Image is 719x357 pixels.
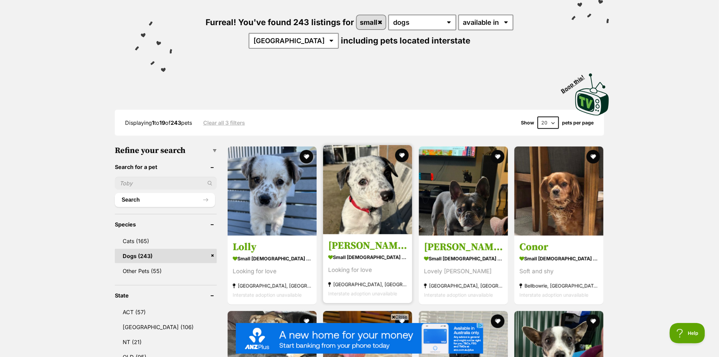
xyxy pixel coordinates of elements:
[236,323,483,354] iframe: Advertisement
[206,17,354,27] span: Furreal! You've found 243 listings for
[391,313,409,320] span: Close
[424,292,493,298] span: Interstate adoption unavailable
[228,147,317,236] img: Lolly - American Staffordshire Terrier Dog
[424,241,503,254] h3: [PERSON_NAME]
[115,193,215,207] button: Search
[575,73,609,116] img: PetRescue TV logo
[424,254,503,263] strong: small [DEMOGRAPHIC_DATA] Dog
[233,241,312,254] h3: Lolly
[520,281,598,290] strong: Bellbowrie, [GEOGRAPHIC_DATA]
[115,177,217,190] input: Toby
[125,119,192,126] span: Displaying to of pets
[328,280,407,289] strong: [GEOGRAPHIC_DATA], [GEOGRAPHIC_DATA]
[233,281,312,290] strong: [GEOGRAPHIC_DATA], [GEOGRAPHIC_DATA]
[115,164,217,170] header: Search for a pet
[115,221,217,227] header: Species
[115,146,217,155] h3: Refine your search
[586,150,600,164] button: favourite
[328,291,397,296] span: Interstate adoption unavailable
[419,147,508,236] img: Lily Tamblyn - French Bulldog
[115,264,217,278] a: Other Pets (55)
[328,252,407,262] strong: small [DEMOGRAPHIC_DATA] Dog
[419,236,508,305] a: [PERSON_NAME] small [DEMOGRAPHIC_DATA] Dog Lovely [PERSON_NAME] [GEOGRAPHIC_DATA], [GEOGRAPHIC_DA...
[520,292,589,298] span: Interstate adoption unavailable
[491,150,505,164] button: favourite
[323,145,412,234] img: Alice - American Staffordshire Terrier Dog
[300,150,313,164] button: favourite
[233,267,312,276] div: Looking for love
[159,119,165,126] strong: 19
[560,70,591,94] span: Boop this!
[300,314,313,328] button: favourite
[115,249,217,263] a: Dogs (243)
[521,120,534,125] span: Show
[396,149,409,162] button: favourite
[670,323,705,343] iframe: Help Scout Beacon - Open
[424,281,503,290] strong: [GEOGRAPHIC_DATA], [GEOGRAPHIC_DATA]
[575,67,609,117] a: Boop this!
[520,267,598,276] div: Soft and shy
[520,241,598,254] h3: Conor
[323,234,412,303] a: [PERSON_NAME] small [DEMOGRAPHIC_DATA] Dog Looking for love [GEOGRAPHIC_DATA], [GEOGRAPHIC_DATA] ...
[328,239,407,252] h3: [PERSON_NAME]
[152,119,154,126] strong: 1
[514,236,603,305] a: Conor small [DEMOGRAPHIC_DATA] Dog Soft and shy Bellbowrie, [GEOGRAPHIC_DATA] Interstate adoption...
[115,335,217,349] a: NT (21)
[328,266,407,275] div: Looking for love
[115,320,217,334] a: [GEOGRAPHIC_DATA] (106)
[491,314,505,328] button: favourite
[514,147,603,236] img: Conor - Cavalier King Charles Spaniel Dog
[171,119,181,126] strong: 243
[586,314,600,328] button: favourite
[228,236,317,305] a: Lolly small [DEMOGRAPHIC_DATA] Dog Looking for love [GEOGRAPHIC_DATA], [GEOGRAPHIC_DATA] Intersta...
[115,305,217,319] a: ACT (57)
[115,292,217,299] header: State
[357,15,386,29] a: small
[341,36,470,46] span: including pets located interstate
[520,254,598,263] strong: small [DEMOGRAPHIC_DATA] Dog
[115,234,217,248] a: Cats (165)
[562,120,594,125] label: pets per page
[233,254,312,263] strong: small [DEMOGRAPHIC_DATA] Dog
[203,120,245,126] a: Clear all 3 filters
[424,267,503,276] div: Lovely [PERSON_NAME]
[233,292,302,298] span: Interstate adoption unavailable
